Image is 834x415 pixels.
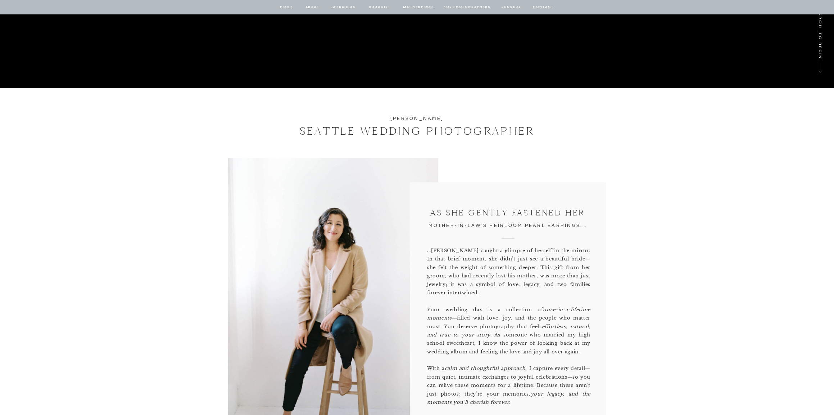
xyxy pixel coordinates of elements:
[500,4,522,10] a: journal
[425,222,590,229] p: Mother-In-Law's Heirloom Pearl Earrings...
[368,4,389,10] a: BOUDOIR
[280,4,293,10] a: home
[427,323,590,338] i: effortless, natural, and true to your story
[444,4,490,10] a: for photographers
[277,122,557,139] h1: SEATTLE WEDDING PHOTOGRAPHER
[425,207,590,220] p: As she Gently Fastened Her
[348,115,486,122] h2: [PERSON_NAME]
[332,4,356,10] a: Weddings
[532,4,555,10] a: contact
[445,365,526,371] i: calm and thoughtful approach
[815,9,824,70] p: SCROLL TO BEGIN
[427,246,590,403] p: ...[PERSON_NAME] caught a glimpse of herself in the mirror. In that brief moment, she didn’t just...
[403,4,433,10] a: Motherhood
[305,4,320,10] a: about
